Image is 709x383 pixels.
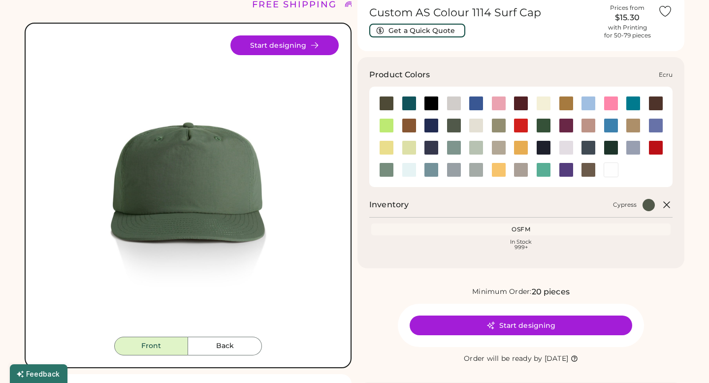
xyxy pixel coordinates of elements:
[610,4,645,12] div: Prices from
[369,199,409,211] h2: Inventory
[603,12,652,24] div: $15.30
[662,339,705,381] iframe: Front Chat
[613,201,637,209] div: Cypress
[604,24,651,39] div: with Printing for 50-79 pieces
[659,71,673,79] div: Ecru
[464,354,543,364] div: Order will be ready by
[373,225,669,233] div: OSFM
[532,286,570,298] div: 20 pieces
[230,35,339,55] button: Start designing
[369,69,430,81] h3: Product Colors
[37,35,339,337] img: 1114 - Cypress Front Image
[545,354,569,364] div: [DATE]
[114,337,188,355] button: Front
[369,24,465,37] button: Get a Quick Quote
[188,337,262,355] button: Back
[373,239,669,250] div: In Stock 999+
[410,316,632,335] button: Start designing
[472,287,532,297] div: Minimum Order:
[369,6,597,20] h1: Custom AS Colour 1114 Surf Cap
[37,35,339,337] div: 1114 Style Image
